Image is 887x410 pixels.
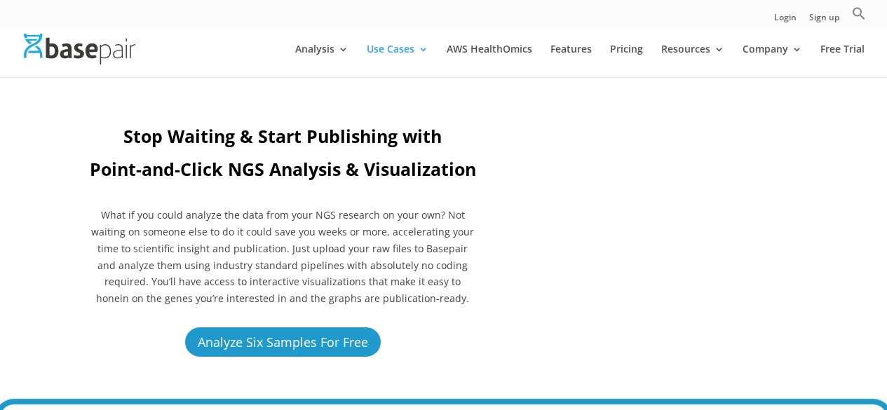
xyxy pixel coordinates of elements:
[295,44,348,77] a: Analysis
[774,13,797,28] a: Login
[24,34,135,64] img: Basepair
[120,292,469,305] span: in on the genes you’re interested in and the graphs are publication-ready.
[743,44,802,77] a: Company
[809,13,839,28] a: Sign up
[447,44,532,77] a: AWS HealthOmics
[123,124,442,148] strong: Stop Waiting & Start Publishing with
[367,44,428,77] a: Use Cases
[90,157,476,181] strong: Point-and-Click NGS Analysis & Visualization
[89,207,477,307] p: What if you could analyze the data from your NGS research on your own? Not waiting on someone els...
[852,6,866,20] svg: Search
[852,6,866,28] a: Search Icon Link
[183,325,383,358] a: Analyze Six Samples For Free
[513,123,834,303] iframe: Basepair - NGS Analysis Simplified
[550,44,592,77] a: Features
[610,44,643,77] a: Pricing
[820,44,865,77] a: Free Trial
[661,44,724,77] a: Resources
